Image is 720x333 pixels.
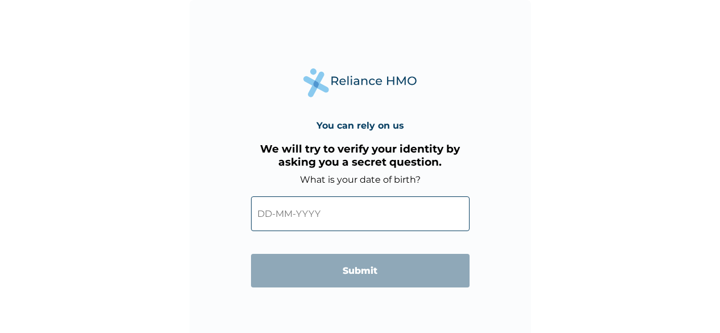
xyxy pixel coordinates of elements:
h4: You can rely on us [316,120,404,131]
label: What is your date of birth? [300,174,421,185]
input: DD-MM-YYYY [251,196,470,231]
input: Submit [251,254,470,287]
h3: We will try to verify your identity by asking you a secret question. [251,142,470,168]
img: Reliance Health's Logo [303,68,417,97]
